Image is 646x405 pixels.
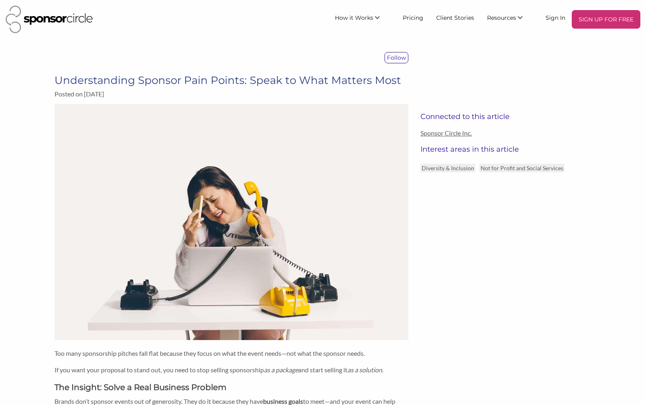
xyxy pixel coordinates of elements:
strong: business goals [263,397,303,405]
p: If you want your proposal to stand out, you need to stop selling sponsorship and start selling it . [54,365,408,375]
p: SIGN UP FOR FREE [575,13,637,25]
li: Resources [481,10,539,29]
h3: Understanding Sponsor Pain Points: Speak to What Matters Most [54,74,408,87]
span: How it Works [335,14,373,21]
span: Resources [487,14,516,21]
a: Sign In [539,10,572,25]
p: Not for Profit and Social Services [479,164,564,172]
a: Pricing [396,10,430,25]
p: Posted on [DATE] [54,90,408,98]
h2: The Insight: Solve a Real Business Problem [54,382,408,393]
h3: Interest areas in this article [420,145,592,154]
em: as a solution [347,366,382,374]
a: Sponsor Circle Inc. [420,129,592,137]
p: Diversity & Inclusion [420,164,475,172]
p: Too many sponsorship pitches fall flat because they focus on what the event needs—not what the sp... [54,348,408,359]
h3: Connected to this article [420,112,592,121]
li: How it Works [328,10,396,29]
a: Client Stories [430,10,481,25]
em: as a package [264,366,298,374]
img: zm3u1pjjnyi24auokrys.jpg [54,104,408,340]
img: Sponsor Circle Logo [6,6,93,33]
p: Follow [385,52,408,63]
